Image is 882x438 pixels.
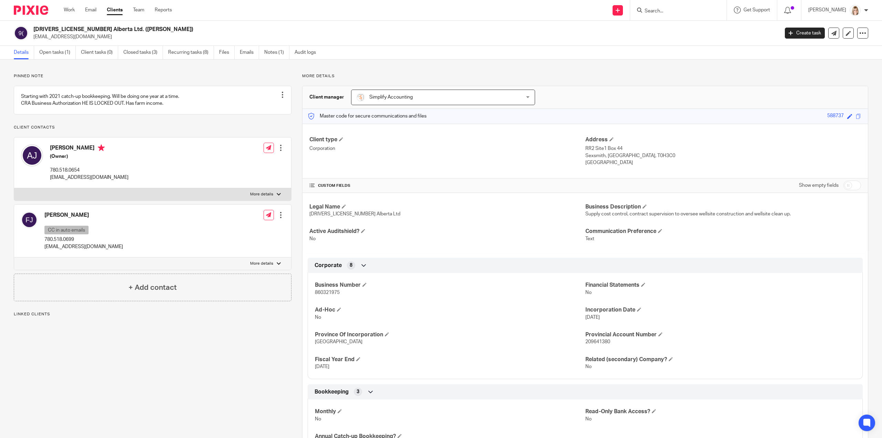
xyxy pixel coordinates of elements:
[50,167,129,174] p: 780.518.0654
[315,364,329,369] span: [DATE]
[44,243,123,250] p: [EMAIL_ADDRESS][DOMAIN_NAME]
[309,145,585,152] p: Corporation
[315,331,585,338] h4: Province Of Incorporation
[85,7,96,13] a: Email
[315,282,585,289] h4: Business Number
[357,388,359,395] span: 3
[50,174,129,181] p: [EMAIL_ADDRESS][DOMAIN_NAME]
[585,236,594,241] span: Text
[369,95,413,100] span: Simplify Accounting
[585,339,610,344] span: 209641380
[850,5,861,16] img: Tayler%20Headshot%20Compressed%20Resized%202.jpg
[240,46,259,59] a: Emails
[585,408,855,415] h4: Read-Only Bank Access?
[585,290,592,295] span: No
[107,7,123,13] a: Clients
[14,73,291,79] p: Pinned note
[309,136,585,143] h4: Client type
[250,192,273,197] p: More details
[219,46,235,59] a: Files
[21,144,43,166] img: svg%3E
[585,203,861,211] h4: Business Description
[315,290,340,295] span: 860321975
[309,203,585,211] h4: Legal Name
[64,7,75,13] a: Work
[123,46,163,59] a: Closed tasks (3)
[785,28,825,39] a: Create task
[808,7,846,13] p: [PERSON_NAME]
[585,315,600,320] span: [DATE]
[644,8,706,14] input: Search
[585,228,861,235] h4: Communication Preference
[743,8,770,12] span: Get Support
[315,306,585,314] h4: Ad-Hoc
[315,262,342,269] span: Corporate
[14,6,48,15] img: Pixie
[129,282,177,293] h4: + Add contact
[309,236,316,241] span: No
[14,312,291,317] p: Linked clients
[33,26,626,33] h2: [DRIVERS_LICENSE_NUMBER] Alberta Ltd. ([PERSON_NAME])
[133,7,144,13] a: Team
[585,212,791,216] span: Supply cost control, contract supervision to oversee wellsite construction and wellsite clean up.
[585,282,855,289] h4: Financial Statements
[315,388,349,396] span: Bookkeeping
[315,417,321,421] span: No
[295,46,321,59] a: Audit logs
[264,46,289,59] a: Notes (1)
[585,356,855,363] h4: Related (secondary) Company?
[14,46,34,59] a: Details
[50,153,129,160] h5: (Owner)
[155,7,172,13] a: Reports
[309,94,344,101] h3: Client manager
[250,261,273,266] p: More details
[585,364,592,369] span: No
[50,144,129,153] h4: [PERSON_NAME]
[585,417,592,421] span: No
[585,152,861,159] p: Sexsmith, [GEOGRAPHIC_DATA], T0H3C0
[44,236,123,243] p: 780.518.0699
[33,33,775,40] p: [EMAIL_ADDRESS][DOMAIN_NAME]
[309,183,585,189] h4: CUSTOM FIELDS
[302,73,868,79] p: More details
[81,46,118,59] a: Client tasks (0)
[21,212,38,228] img: svg%3E
[309,228,585,235] h4: Active Auditshield?
[799,182,839,189] label: Show empty fields
[14,26,28,40] img: svg%3E
[585,331,855,338] h4: Provincial Account Number
[585,136,861,143] h4: Address
[308,113,427,120] p: Master code for secure communications and files
[309,212,400,216] span: [DRIVERS_LICENSE_NUMBER] Alberta Ltd
[315,356,585,363] h4: Fiscal Year End
[350,262,352,269] span: 8
[44,226,89,234] p: CC in auto emails
[315,339,362,344] span: [GEOGRAPHIC_DATA]
[315,315,321,320] span: No
[39,46,76,59] a: Open tasks (1)
[315,408,585,415] h4: Monthly
[14,125,291,130] p: Client contacts
[585,159,861,166] p: [GEOGRAPHIC_DATA]
[585,145,861,152] p: RR2 Site1 Box 44
[98,144,105,151] i: Primary
[827,112,844,120] div: 588737
[44,212,123,219] h4: [PERSON_NAME]
[168,46,214,59] a: Recurring tasks (8)
[585,306,855,314] h4: Incorporation Date
[357,93,365,101] img: Screenshot%202023-11-29%20141159.png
